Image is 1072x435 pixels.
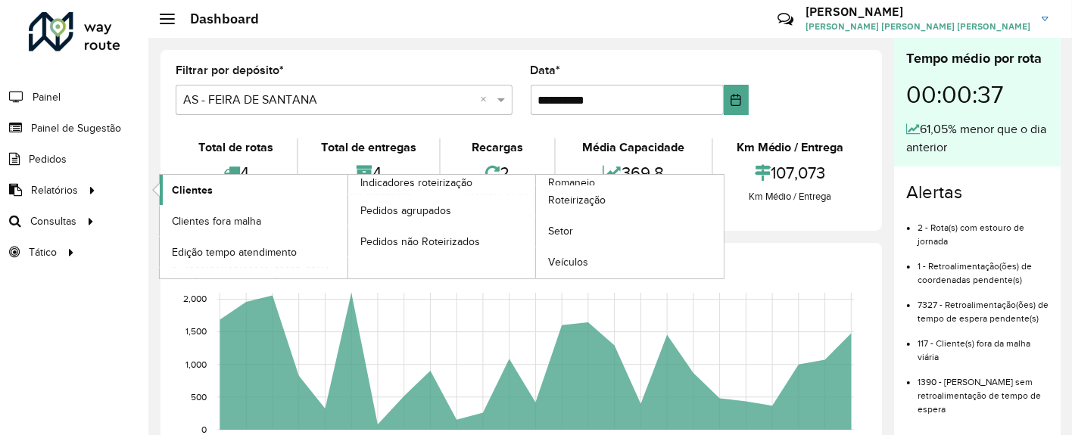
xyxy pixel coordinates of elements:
[360,175,472,191] span: Indicadores roteirização
[160,175,347,205] a: Clientes
[31,182,78,198] span: Relatórios
[360,203,451,219] span: Pedidos agrupados
[918,210,1049,248] li: 2 - Rota(s) com estouro de jornada
[548,223,573,239] span: Setor
[160,175,536,278] a: Indicadores roteirização
[918,364,1049,416] li: 1390 - [PERSON_NAME] sem retroalimentação de tempo de espera
[906,182,1049,204] h4: Alertas
[906,48,1049,69] div: Tempo médio por rota
[918,248,1049,287] li: 1 - Retroalimentação(ões) de coordenadas pendente(s)
[185,327,207,337] text: 1,500
[348,226,536,256] a: Pedidos não Roteirizados
[536,185,724,216] a: Roteirização
[548,175,595,191] span: Romaneio
[348,195,536,225] a: Pedidos agrupados
[29,151,67,167] span: Pedidos
[179,138,293,157] div: Total de rotas
[717,189,863,204] div: Km Médio / Entrega
[201,424,207,434] text: 0
[717,138,863,157] div: Km Médio / Entrega
[172,182,213,198] span: Clientes
[531,61,561,79] label: Data
[172,244,297,260] span: Edição tempo atendimento
[175,11,259,27] h2: Dashboard
[31,120,121,136] span: Painel de Sugestão
[33,89,61,105] span: Painel
[906,120,1049,157] div: 61,05% menor que o dia anterior
[183,294,207,304] text: 2,000
[559,157,709,189] div: 369,8
[360,234,480,250] span: Pedidos não Roteirizados
[536,247,724,278] a: Veículos
[444,138,550,157] div: Recargas
[160,237,347,267] a: Edição tempo atendimento
[918,325,1049,364] li: 117 - Cliente(s) fora da malha viária
[906,69,1049,120] div: 00:00:37
[30,213,76,229] span: Consultas
[302,138,436,157] div: Total de entregas
[172,213,261,229] span: Clientes fora malha
[806,5,1030,19] h3: [PERSON_NAME]
[179,157,293,189] div: 4
[29,244,57,260] span: Tático
[481,91,494,109] span: Clear all
[348,175,725,278] a: Romaneio
[536,216,724,247] a: Setor
[444,157,550,189] div: 2
[559,138,709,157] div: Média Capacidade
[717,157,863,189] div: 107,073
[918,287,1049,325] li: 7327 - Retroalimentação(ões) de tempo de espera pendente(s)
[302,157,436,189] div: 4
[548,192,606,208] span: Roteirização
[769,3,802,36] a: Contato Rápido
[176,61,284,79] label: Filtrar por depósito
[160,206,347,236] a: Clientes fora malha
[191,392,207,402] text: 500
[548,254,588,270] span: Veículos
[185,359,207,369] text: 1,000
[724,85,749,115] button: Choose Date
[806,20,1030,33] span: [PERSON_NAME] [PERSON_NAME] [PERSON_NAME]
